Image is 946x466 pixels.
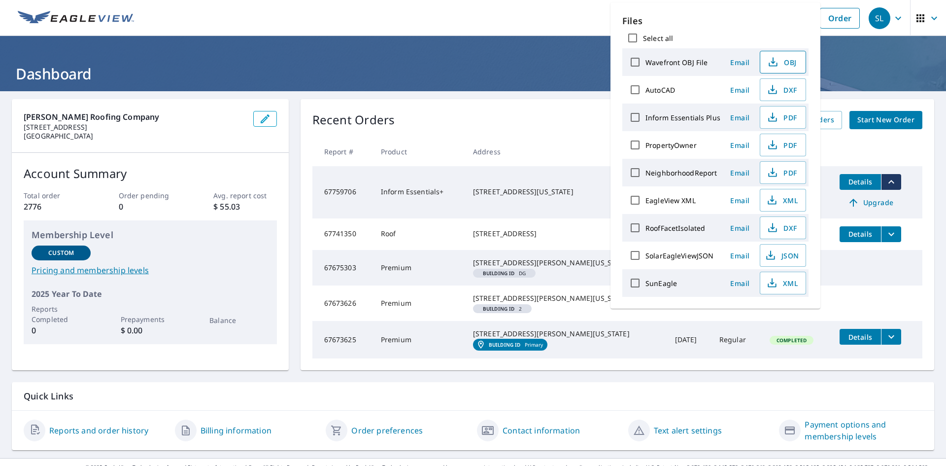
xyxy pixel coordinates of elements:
button: DXF [760,78,806,101]
label: NeighborhoodReport [645,168,717,178]
button: OBJ [760,51,806,73]
td: 67675303 [312,250,373,286]
td: Regular [711,321,762,358]
em: Building ID [483,306,515,311]
button: Email [724,220,756,236]
td: [DATE] [667,321,711,358]
h1: Dashboard [12,64,934,84]
span: Details [845,177,875,186]
span: 2 [477,306,528,311]
span: Email [728,196,752,205]
th: Product [373,137,465,166]
p: 2025 Year To Date [32,288,269,300]
a: Pricing and membership levels [32,264,269,276]
p: [GEOGRAPHIC_DATA] [24,132,245,141]
span: Email [728,168,752,178]
div: [STREET_ADDRESS][US_STATE] [473,187,659,197]
p: Order pending [119,190,182,201]
label: SolarEagleViewJSON [645,251,713,260]
div: SL [869,7,890,29]
img: EV Logo [18,11,134,26]
label: PropertyOwner [645,141,697,150]
td: Inform Essentials+ [373,166,465,218]
span: Details [845,332,875,342]
td: Premium [373,321,465,358]
button: XML [760,272,806,294]
button: PDF [760,106,806,129]
label: SunEagle [645,279,677,288]
span: DG [477,271,532,276]
a: Contact information [503,425,580,436]
button: XML [760,189,806,212]
td: Premium [373,250,465,286]
a: Start New Order [849,111,922,129]
span: Email [728,85,752,95]
button: detailsBtn-67759706 [840,174,881,190]
a: Upgrade [840,195,901,211]
td: 67759706 [312,166,373,218]
label: Select all [643,34,673,43]
div: [STREET_ADDRESS][PERSON_NAME][US_STATE] [473,258,659,268]
span: Email [728,251,752,260]
button: Email [724,82,756,98]
span: Details [845,229,875,239]
a: Payment options and membership levels [805,419,922,442]
p: Reports Completed [32,304,91,324]
span: DXF [766,222,798,234]
p: Custom [48,249,74,257]
span: Completed [771,337,812,344]
span: Start New Order [857,114,914,126]
label: Inform Essentials Plus [645,113,720,122]
p: $ 0.00 [121,324,180,336]
td: Roof [373,218,465,250]
button: Email [724,138,756,153]
a: Billing information [201,425,271,436]
div: [STREET_ADDRESS][PERSON_NAME][US_STATE] [473,329,659,339]
button: Email [724,193,756,208]
span: Email [728,223,752,233]
span: XML [766,277,798,289]
p: Avg. report cost [213,190,276,201]
p: 0 [32,324,91,336]
p: Account Summary [24,165,277,182]
p: Total order [24,190,87,201]
p: 2776 [24,201,87,213]
button: filesDropdownBtn-67759706 [881,174,901,190]
p: Files [622,14,809,28]
label: EagleView XML [645,196,696,205]
a: Building IDPrimary [473,339,547,351]
span: OBJ [766,56,798,68]
span: PDF [766,167,798,179]
button: PDF [760,161,806,184]
button: Email [724,276,756,291]
button: Email [724,110,756,125]
label: RoofFacetIsolated [645,223,705,233]
button: JSON [760,244,806,267]
label: Wavefront OBJ File [645,58,708,67]
th: Report # [312,137,373,166]
td: 67673626 [312,286,373,321]
p: Recent Orders [312,111,395,129]
button: detailsBtn-67673625 [840,329,881,345]
p: Quick Links [24,390,922,402]
button: Email [724,248,756,263]
button: filesDropdownBtn-67741350 [881,226,901,242]
span: Upgrade [845,197,895,209]
td: 67741350 [312,218,373,250]
td: 67673625 [312,321,373,358]
button: PDF [760,134,806,156]
button: Email [724,55,756,70]
span: DXF [766,84,798,96]
span: PDF [766,111,798,123]
span: Email [728,279,752,288]
p: Prepayments [121,314,180,324]
p: $ 55.03 [213,201,276,213]
span: Email [728,141,752,150]
th: Address [465,137,667,166]
span: XML [766,194,798,206]
p: [STREET_ADDRESS] [24,123,245,132]
button: detailsBtn-67741350 [840,226,881,242]
div: [STREET_ADDRESS] [473,229,659,239]
button: DXF [760,216,806,239]
a: Text alert settings [654,425,722,436]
